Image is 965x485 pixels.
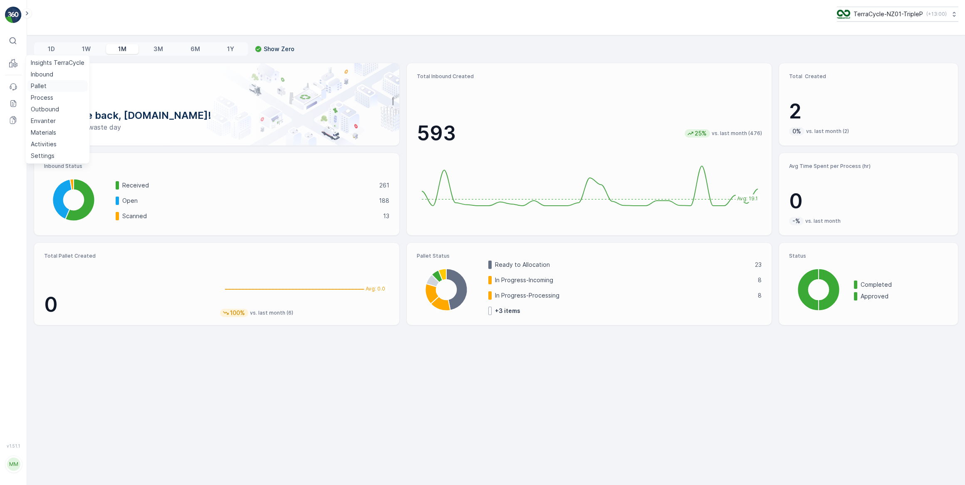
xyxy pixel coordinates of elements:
p: Completed [861,281,948,289]
p: 0% [792,127,802,135]
p: Status [789,253,948,259]
button: TerraCycle-NZ01-TripleP(+13:00) [837,7,958,22]
p: -% [792,217,801,225]
p: 261 [379,181,389,190]
p: 8 [758,291,762,300]
p: 100% [229,309,246,317]
p: 8 [758,276,762,284]
p: Ready to Allocation [495,261,750,269]
img: logo [5,7,22,23]
p: vs. last month (2) [806,128,849,135]
p: Scanned [122,212,378,220]
p: 1D [48,45,55,53]
p: 1W [82,45,91,53]
div: MM [7,458,20,471]
p: In Progress-Processing [495,291,753,300]
p: 2 [789,99,948,124]
p: 0 [44,292,213,317]
p: Open [122,197,374,205]
p: + 3 items [495,307,520,315]
p: 1M [118,45,126,53]
button: MM [5,450,22,478]
p: In Progress-Incoming [495,276,753,284]
p: Welcome back, [DOMAIN_NAME]! [47,109,386,122]
p: Total Pallet Created [44,253,213,259]
p: vs. last month (476) [712,130,762,137]
p: 13 [383,212,389,220]
p: 23 [755,261,762,269]
p: vs. last month (6) [250,310,293,316]
p: Total Inbound Created [417,73,762,80]
p: Total Created [789,73,948,80]
p: 0 [789,189,948,214]
p: 3M [153,45,163,53]
p: 593 [417,121,456,146]
p: Have a zero-waste day [47,122,386,132]
p: Avg Time Spent per Process (hr) [789,163,948,170]
p: Received [122,181,374,190]
p: vs. last month [805,218,841,224]
span: v 1.51.1 [5,443,22,448]
p: 188 [379,197,389,205]
p: Pallet Status [417,253,762,259]
img: TC_7kpGtVS.png [837,10,850,19]
p: Approved [861,292,948,300]
p: Show Zero [264,45,294,53]
p: 25% [694,129,708,138]
p: TerraCycle-NZ01-TripleP [854,10,923,18]
p: Inbound Status [44,163,389,170]
p: 6M [191,45,200,53]
p: ( +13:00 ) [926,11,947,17]
p: 1Y [227,45,234,53]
